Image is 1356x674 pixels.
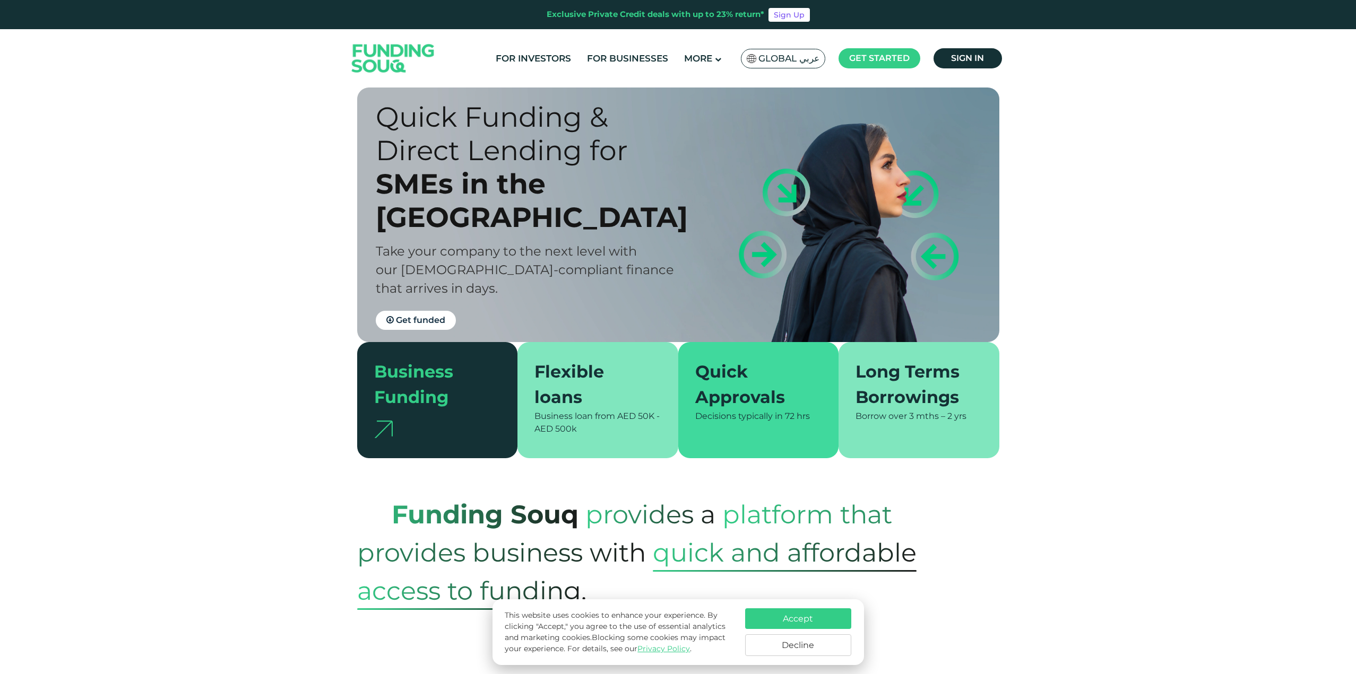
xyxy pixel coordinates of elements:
[567,644,692,653] span: For details, see our .
[637,644,690,653] a: Privacy Policy
[376,167,697,234] div: SMEs in the [GEOGRAPHIC_DATA]
[856,411,907,421] span: Borrow over
[653,533,917,572] span: quick and affordable
[341,32,445,85] img: Logo
[376,243,674,296] span: Take your company to the next level with our [DEMOGRAPHIC_DATA]-compliant finance that arrives in...
[396,315,445,325] span: Get funded
[849,53,910,63] span: Get started
[374,359,488,410] div: Business Funding
[357,572,586,610] span: access to funding.
[758,52,819,65] span: Global عربي
[768,8,810,22] a: Sign Up
[357,488,892,579] span: platform that provides business with
[534,359,649,410] div: Flexible loans
[951,53,984,63] span: Sign in
[493,50,574,67] a: For Investors
[392,499,578,530] strong: Funding Souq
[376,311,456,330] a: Get funded
[785,411,810,421] span: 72 hrs
[745,608,851,629] button: Accept
[695,359,809,410] div: Quick Approvals
[934,48,1002,68] a: Sign in
[374,421,393,438] img: arrow
[695,411,783,421] span: Decisions typically in
[534,411,615,421] span: Business loan from
[505,633,725,653] span: Blocking some cookies may impact your experience.
[909,411,966,421] span: 3 mths – 2 yrs
[745,634,851,656] button: Decline
[376,100,697,167] div: Quick Funding & Direct Lending for
[584,50,671,67] a: For Businesses
[856,359,970,410] div: Long Terms Borrowings
[505,610,734,654] p: This website uses cookies to enhance your experience. By clicking "Accept," you agree to the use ...
[547,8,764,21] div: Exclusive Private Credit deals with up to 23% return*
[747,54,756,63] img: SA Flag
[684,53,712,64] span: More
[585,488,715,540] span: provides a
